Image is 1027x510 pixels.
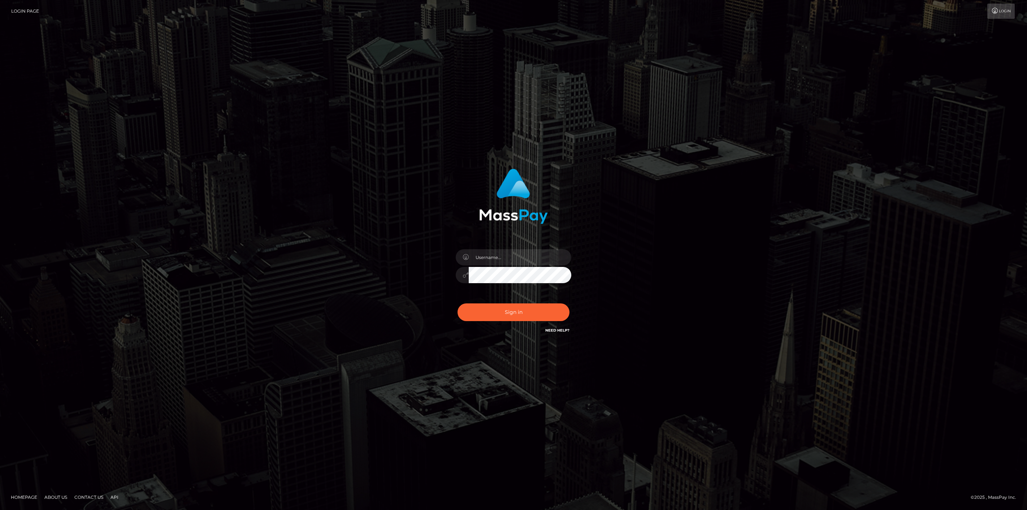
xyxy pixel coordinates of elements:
[11,4,39,19] a: Login Page
[479,169,548,224] img: MassPay Login
[42,492,70,503] a: About Us
[545,328,569,333] a: Need Help?
[71,492,106,503] a: Contact Us
[971,493,1022,501] div: © 2025 , MassPay Inc.
[8,492,40,503] a: Homepage
[458,303,569,321] button: Sign in
[469,249,571,265] input: Username...
[108,492,121,503] a: API
[987,4,1015,19] a: Login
